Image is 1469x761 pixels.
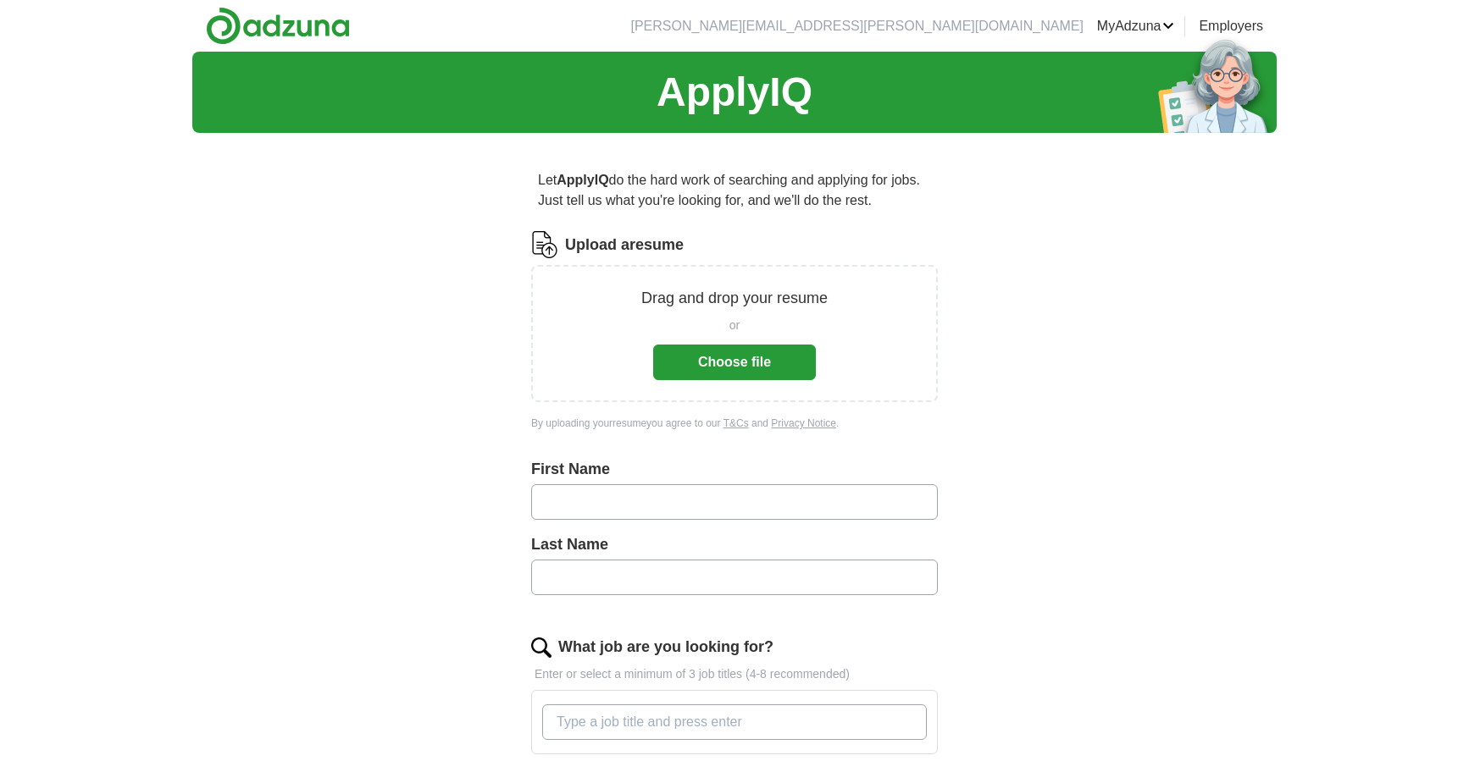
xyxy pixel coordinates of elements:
[641,287,828,310] p: Drag and drop your resume
[630,16,1083,36] li: [PERSON_NAME][EMAIL_ADDRESS][PERSON_NAME][DOMAIN_NAME]
[1097,16,1175,36] a: MyAdzuna
[558,636,773,659] label: What job are you looking for?
[531,231,558,258] img: CV Icon
[723,417,749,429] a: T&Cs
[729,317,740,334] span: or
[531,458,938,481] label: First Name
[531,533,938,556] label: Last Name
[531,416,938,431] div: By uploading your resume you agree to our and .
[557,173,608,187] strong: ApplyIQ
[206,7,350,45] img: Adzuna logo
[531,665,938,683] p: Enter or select a minimum of 3 job titles (4-8 recommended)
[542,704,927,740] input: Type a job title and press enter
[1199,16,1263,36] a: Employers
[771,417,836,429] a: Privacy Notice
[531,163,938,218] p: Let do the hard work of searching and applying for jobs. Just tell us what you're looking for, an...
[653,345,816,380] button: Choose file
[565,234,684,256] label: Upload a resume
[531,637,552,658] img: search.png
[657,62,812,123] h1: ApplyIQ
